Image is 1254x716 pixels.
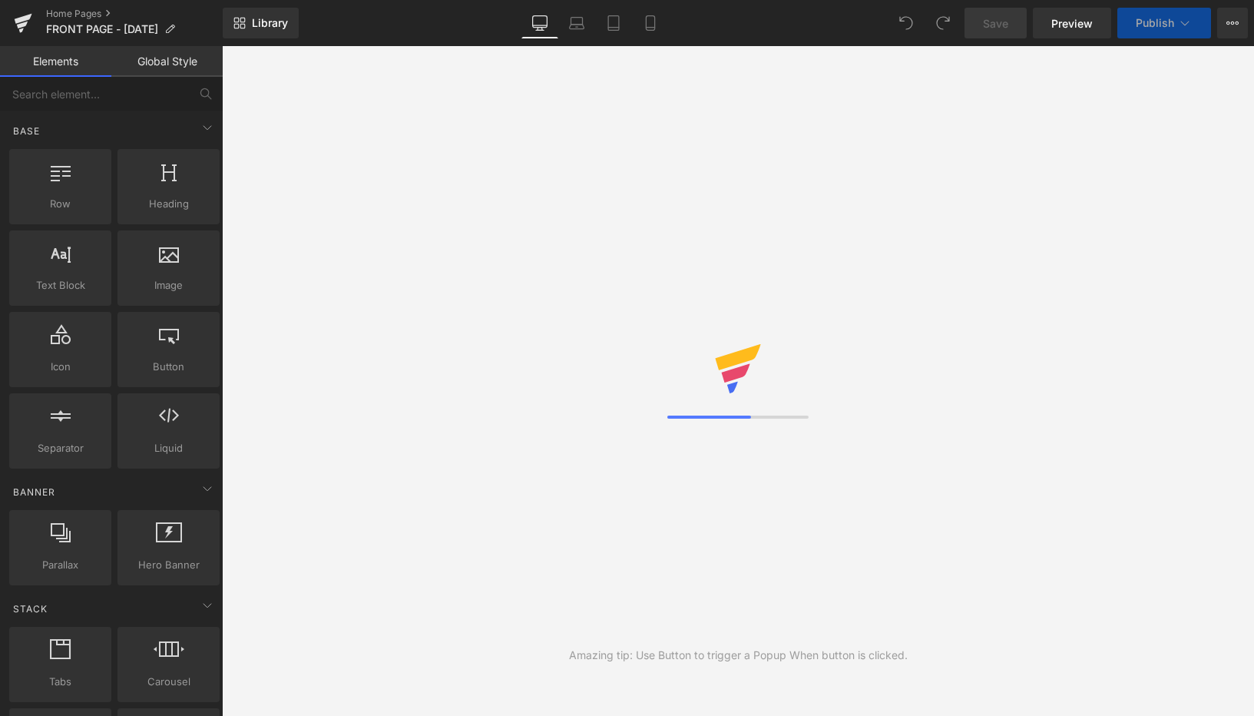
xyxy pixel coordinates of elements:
a: New Library [223,8,299,38]
span: Image [122,277,215,293]
span: Carousel [122,674,215,690]
button: Undo [891,8,921,38]
a: Home Pages [46,8,223,20]
span: Heading [122,196,215,212]
span: Separator [14,440,107,456]
div: Amazing tip: Use Button to trigger a Popup When button is clicked. [569,647,908,664]
span: Publish [1136,17,1174,29]
a: Global Style [111,46,223,77]
span: Tabs [14,674,107,690]
span: FRONT PAGE - [DATE] [46,23,158,35]
span: Save [983,15,1008,31]
a: Mobile [632,8,669,38]
a: Desktop [521,8,558,38]
a: Tablet [595,8,632,38]
span: Library [252,16,288,30]
button: Redo [928,8,958,38]
span: Text Block [14,277,107,293]
a: Laptop [558,8,595,38]
span: Liquid [122,440,215,456]
span: Base [12,124,41,138]
span: Icon [14,359,107,375]
span: Button [122,359,215,375]
button: More [1217,8,1248,38]
span: Stack [12,602,49,616]
span: Preview [1051,15,1093,31]
button: Publish [1117,8,1211,38]
span: Hero Banner [122,557,215,573]
span: Row [14,196,107,212]
a: Preview [1033,8,1111,38]
span: Parallax [14,557,107,573]
span: Banner [12,485,57,499]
